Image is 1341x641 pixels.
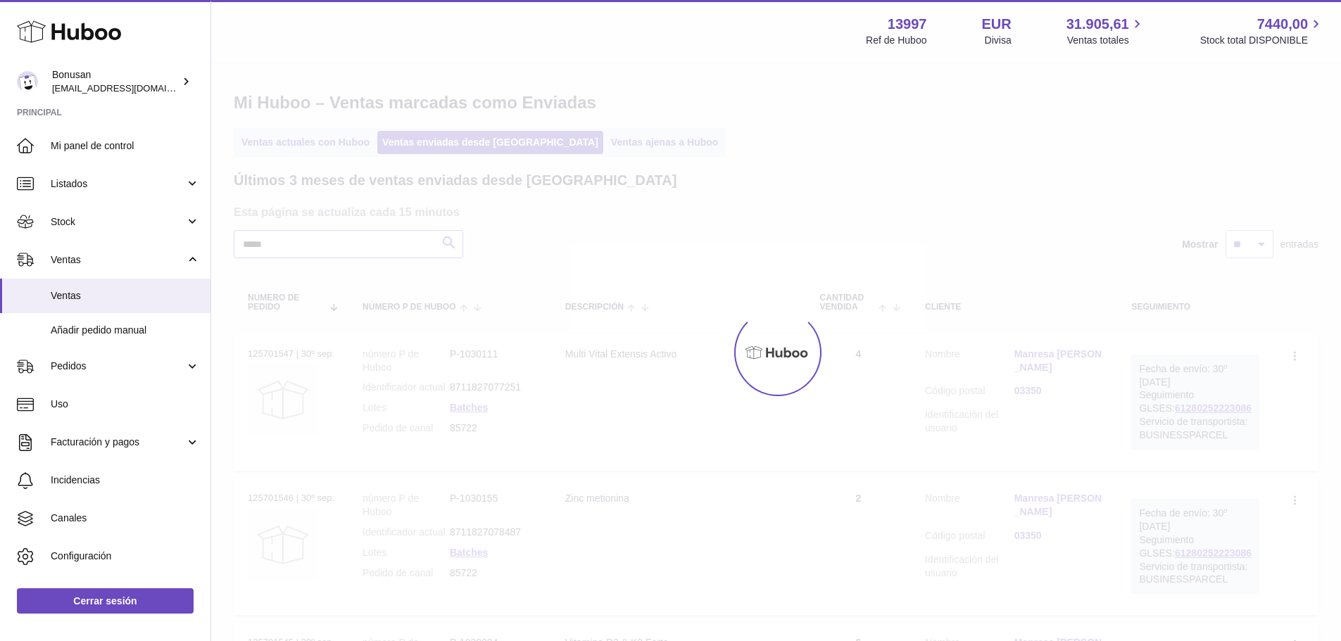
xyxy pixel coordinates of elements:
span: Stock total DISPONIBLE [1200,34,1324,47]
span: Uso [51,398,200,411]
span: Ventas totales [1067,34,1145,47]
span: Añadir pedido manual [51,324,200,337]
span: Ventas [51,289,200,303]
strong: 13997 [888,15,927,34]
span: Facturación y pagos [51,436,185,449]
div: Divisa [985,34,1012,47]
a: 7440,00 Stock total DISPONIBLE [1200,15,1324,47]
span: Configuración [51,550,200,563]
span: 7440,00 [1257,15,1308,34]
div: Ref de Huboo [866,34,926,47]
strong: EUR [981,15,1011,34]
img: info@bonusan.es [17,71,38,92]
span: Stock [51,215,185,229]
span: Pedidos [51,360,185,373]
div: Bonusan [52,68,179,95]
span: Mi panel de control [51,139,200,153]
a: Cerrar sesión [17,588,194,614]
span: [EMAIL_ADDRESS][DOMAIN_NAME] [52,82,207,94]
span: Listados [51,177,185,191]
span: Canales [51,512,200,525]
span: Ventas [51,253,185,267]
span: 31.905,61 [1066,15,1129,34]
span: Incidencias [51,474,200,487]
a: 31.905,61 Ventas totales [1066,15,1145,47]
